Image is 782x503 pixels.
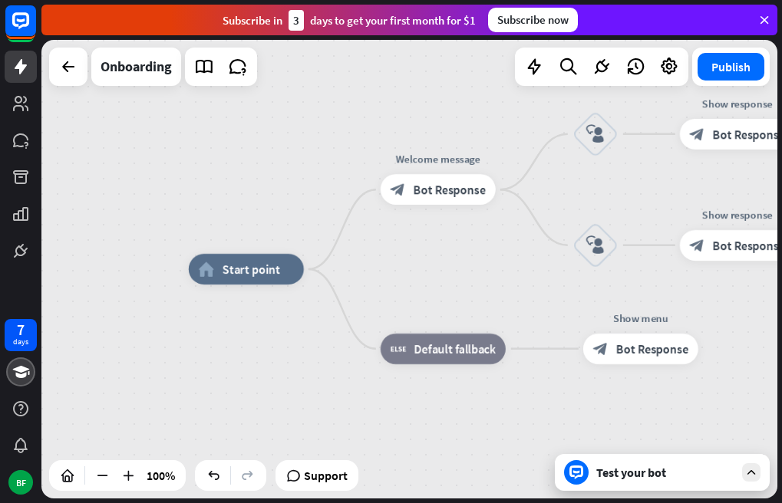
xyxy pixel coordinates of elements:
[17,323,25,337] div: 7
[690,238,705,253] i: block_bot_response
[5,319,37,351] a: 7 days
[690,127,705,142] i: block_bot_response
[304,463,348,488] span: Support
[593,341,609,357] i: block_bot_response
[223,10,476,31] div: Subscribe in days to get your first month for $1
[391,341,407,357] i: block_fallback
[8,470,33,495] div: BF
[488,8,578,32] div: Subscribe now
[223,261,280,277] span: Start point
[698,53,764,81] button: Publish
[289,10,304,31] div: 3
[199,261,215,277] i: home_2
[586,236,605,255] i: block_user_input
[572,311,710,326] div: Show menu
[13,337,28,347] div: days
[142,463,180,488] div: 100%
[101,48,172,86] div: Onboarding
[414,341,496,357] span: Default fallback
[586,125,605,143] i: block_user_input
[616,341,688,357] span: Bot Response
[414,182,486,197] span: Bot Response
[391,182,406,197] i: block_bot_response
[369,151,507,166] div: Welcome message
[596,465,734,480] div: Test your bot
